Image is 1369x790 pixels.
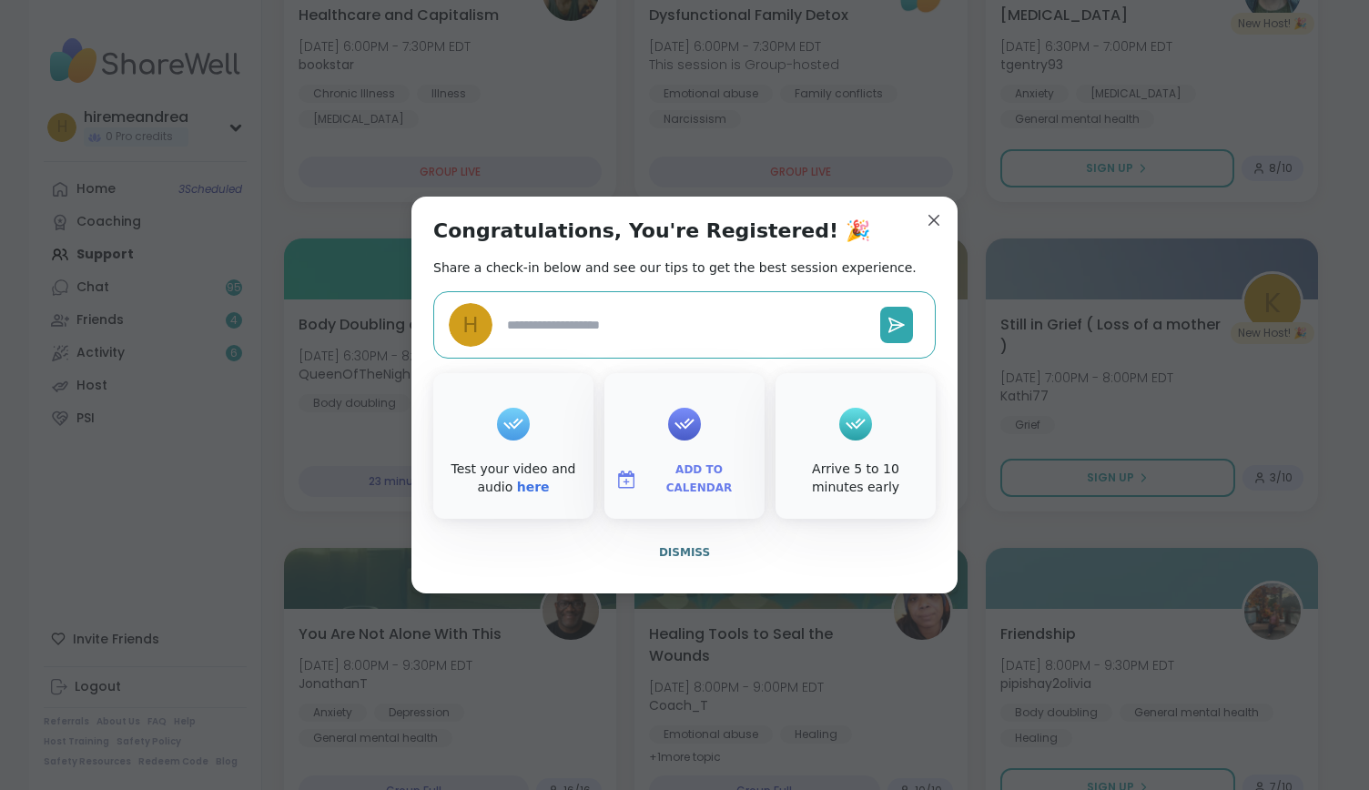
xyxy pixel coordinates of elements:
[433,218,870,244] h1: Congratulations, You're Registered! 🎉
[437,461,590,496] div: Test your video and audio
[659,546,710,559] span: Dismiss
[608,461,761,499] button: Add to Calendar
[615,469,637,491] img: ShareWell Logomark
[779,461,932,496] div: Arrive 5 to 10 minutes early
[433,258,917,277] h2: Share a check-in below and see our tips to get the best session experience.
[433,533,936,572] button: Dismiss
[517,480,550,494] a: here
[644,461,754,497] span: Add to Calendar
[462,309,478,341] span: h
